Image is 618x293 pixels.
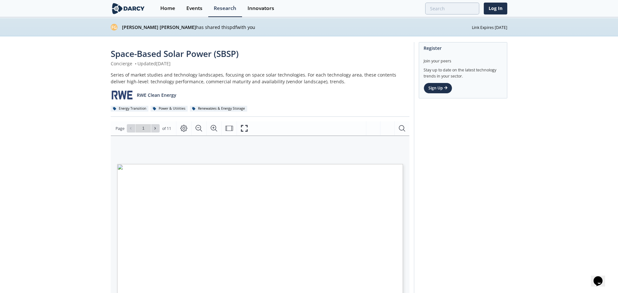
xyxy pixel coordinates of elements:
[248,6,274,11] div: Innovators
[214,6,236,11] div: Research
[151,106,188,112] div: Power & Utilities
[111,106,148,112] div: Energy Transition
[424,42,502,54] div: Register
[122,24,196,30] strong: [PERSON_NAME] [PERSON_NAME]
[591,267,612,287] iframe: chat widget
[122,24,472,31] p: has shared this pdf with you
[111,24,117,31] div: FG
[472,23,507,31] div: Link Expires [DATE]
[484,3,507,14] a: Log In
[424,83,452,94] a: Sign Up
[111,60,409,67] div: Concierge Updated [DATE]
[186,6,202,11] div: Events
[160,6,175,11] div: Home
[424,64,502,79] div: Stay up to date on the latest technology trends in your sector.
[111,48,239,60] span: Space-Based Solar Power (SBSP)
[111,71,409,85] div: Series of market studies and technology landscapes, focusing on space solar technologies. For eac...
[190,106,247,112] div: Renewables & Energy Storage
[425,3,479,14] input: Advanced Search
[134,60,137,67] span: •
[137,92,176,98] p: RWE Clean Energy
[111,3,146,14] img: logo-wide.svg
[424,54,502,64] div: Join your peers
